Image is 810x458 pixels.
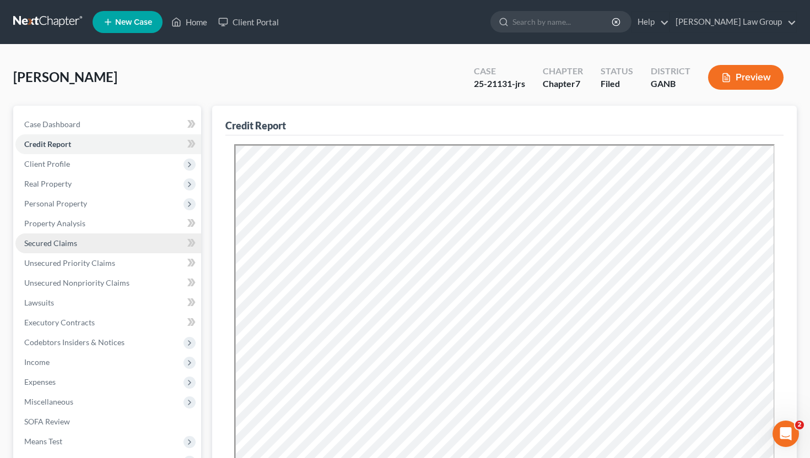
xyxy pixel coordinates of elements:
[15,293,201,313] a: Lawsuits
[708,65,784,90] button: Preview
[632,12,669,32] a: Help
[15,273,201,293] a: Unsecured Nonpriority Claims
[651,65,690,78] div: District
[670,12,796,32] a: [PERSON_NAME] Law Group
[601,78,633,90] div: Filed
[15,233,201,253] a: Secured Claims
[24,139,71,149] span: Credit Report
[24,337,125,347] span: Codebtors Insiders & Notices
[15,313,201,332] a: Executory Contracts
[474,78,525,90] div: 25-21131-jrs
[512,12,613,32] input: Search by name...
[543,78,583,90] div: Chapter
[13,69,117,85] span: [PERSON_NAME]
[213,12,284,32] a: Client Portal
[225,119,286,132] div: Credit Report
[651,78,690,90] div: GANB
[15,253,201,273] a: Unsecured Priority Claims
[24,219,85,228] span: Property Analysis
[24,199,87,208] span: Personal Property
[24,417,70,426] span: SOFA Review
[115,18,152,26] span: New Case
[24,278,129,287] span: Unsecured Nonpriority Claims
[15,412,201,432] a: SOFA Review
[601,65,633,78] div: Status
[15,214,201,233] a: Property Analysis
[166,12,213,32] a: Home
[15,115,201,134] a: Case Dashboard
[24,397,73,406] span: Miscellaneous
[24,179,72,188] span: Real Property
[24,357,50,367] span: Income
[24,377,56,386] span: Expenses
[795,421,804,429] span: 2
[575,78,580,89] span: 7
[474,65,525,78] div: Case
[24,318,95,327] span: Executory Contracts
[24,238,77,248] span: Secured Claims
[773,421,799,447] iframe: Intercom live chat
[24,159,70,168] span: Client Profile
[543,65,583,78] div: Chapter
[24,119,80,129] span: Case Dashboard
[24,437,62,446] span: Means Test
[24,258,115,268] span: Unsecured Priority Claims
[15,134,201,154] a: Credit Report
[24,298,54,307] span: Lawsuits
